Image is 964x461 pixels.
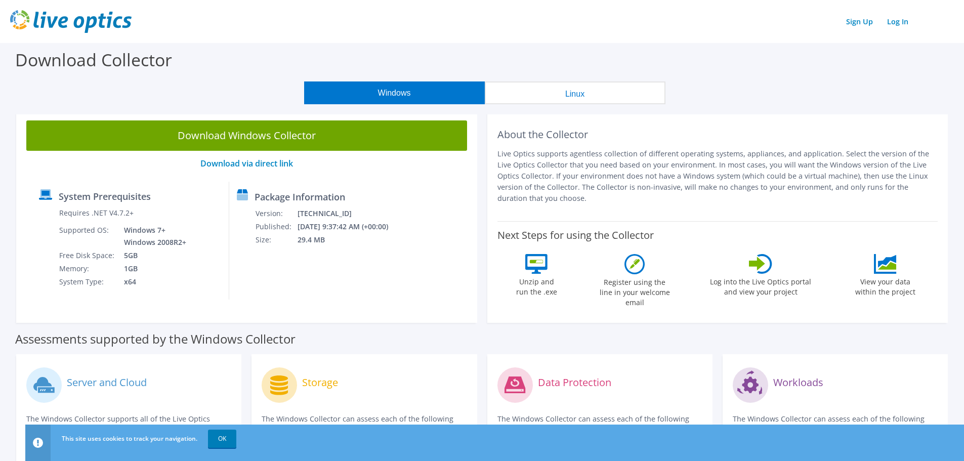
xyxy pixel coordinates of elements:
[302,378,338,388] label: Storage
[255,207,297,220] td: Version:
[200,158,293,169] a: Download via direct link
[62,434,197,443] span: This site uses cookies to track your navigation.
[849,274,921,297] label: View your data within the project
[59,249,116,262] td: Free Disk Space:
[497,413,702,436] p: The Windows Collector can assess each of the following DPS applications.
[485,81,665,104] button: Linux
[59,224,116,249] td: Supported OS:
[255,192,345,202] label: Package Information
[15,48,172,71] label: Download Collector
[497,148,938,204] p: Live Optics supports agentless collection of different operating systems, appliances, and applica...
[116,275,188,288] td: x64
[255,233,297,246] td: Size:
[513,274,560,297] label: Unzip and run the .exe
[304,81,485,104] button: Windows
[116,224,188,249] td: Windows 7+ Windows 2008R2+
[538,378,611,388] label: Data Protection
[709,274,812,297] label: Log into the Live Optics portal and view your project
[733,413,938,436] p: The Windows Collector can assess each of the following applications.
[882,14,913,29] a: Log In
[15,334,296,344] label: Assessments supported by the Windows Collector
[116,262,188,275] td: 1GB
[208,430,236,448] a: OK
[116,249,188,262] td: 5GB
[841,14,878,29] a: Sign Up
[297,220,402,233] td: [DATE] 9:37:42 AM (+00:00)
[59,275,116,288] td: System Type:
[59,262,116,275] td: Memory:
[597,274,673,308] label: Register using the line in your welcome email
[255,220,297,233] td: Published:
[26,413,231,436] p: The Windows Collector supports all of the Live Optics compute and cloud assessments.
[10,10,132,33] img: live_optics_svg.svg
[497,229,654,241] label: Next Steps for using the Collector
[297,233,402,246] td: 29.4 MB
[59,208,134,218] label: Requires .NET V4.7.2+
[59,191,151,201] label: System Prerequisites
[67,378,147,388] label: Server and Cloud
[497,129,938,141] h2: About the Collector
[297,207,402,220] td: [TECHNICAL_ID]
[26,120,467,151] a: Download Windows Collector
[773,378,823,388] label: Workloads
[262,413,467,436] p: The Windows Collector can assess each of the following storage systems.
